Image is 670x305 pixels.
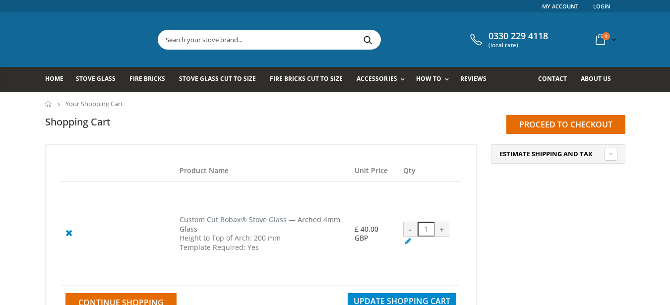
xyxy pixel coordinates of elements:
a: Contact [538,67,574,92]
a: How To [416,67,454,92]
a: Stove Glass [76,67,123,92]
a: Accessories [357,67,409,92]
a: Home [45,67,71,92]
span: £ 40.00 GBP [355,224,378,243]
span: Fire Bricks Cut To Size [270,74,343,83]
h1: Shopping Cart [45,115,111,128]
span: About us [581,74,611,83]
a: Reviews [460,67,494,92]
span: 0330 229 4118 [488,31,548,42]
span: Home [45,74,63,83]
div: + [434,222,449,237]
span: Stove Glass [76,74,116,83]
span: Your Shopping Cart [65,99,123,108]
a: 0330 229 4118 (local rate) [468,31,548,49]
a: Fire Bricks Cut To Size [270,67,350,92]
div: Height to Top of Arch: 200 mm Template Required: Yes [180,234,345,251]
th: Unit Price [350,160,398,182]
span: — Arched 4mm Glass [180,215,340,234]
a: Fire Bricks [129,67,173,92]
span: (local rate) [488,42,548,49]
button: Search [357,30,379,49]
a: Stove Glass Cut To Size [179,67,263,92]
span: Stove Glass Cut To Size [179,74,256,83]
span: 1 [602,32,610,40]
a: About us [581,67,618,92]
input: Search your stove brand... [158,30,491,49]
span: Contact [538,74,567,83]
div: - [403,222,418,237]
a: 1 [592,30,618,49]
span: How To [416,74,441,83]
th: Product Name [175,160,350,182]
a: Home [45,101,53,107]
span: Accessories [357,74,397,83]
input: Proceed to checkout [506,115,625,134]
a: Estimate Shipping and Tax [499,150,617,159]
span: Fire Bricks [129,74,165,83]
span: Reviews [460,74,487,83]
a: Custom Cut Robax® Stove Glass [180,215,287,224]
th: Qty [398,160,461,182]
